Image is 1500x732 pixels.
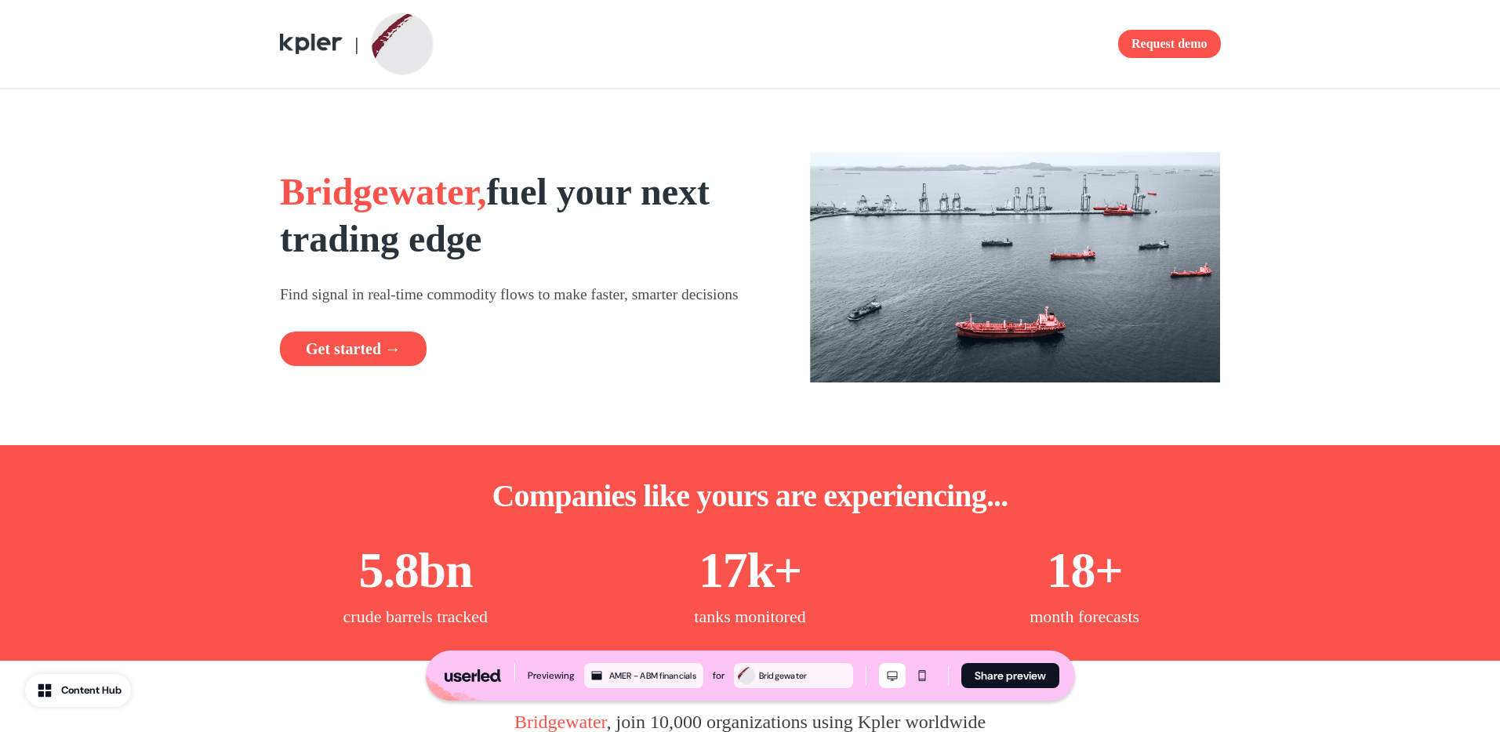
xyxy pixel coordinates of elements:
[343,603,488,629] p: crude barrels tracked
[280,332,427,366] button: Get started →
[1118,30,1220,58] button: Request demo
[699,538,801,603] p: 17k+
[528,668,575,683] div: Previewing
[879,663,906,688] button: Desktop mode
[514,712,607,732] span: Bridgewater
[961,663,1059,688] button: Share preview
[694,603,805,629] p: tanks monitored
[280,171,710,259] strong: fuel your next trading edge
[280,286,739,303] span: Find signal in real-time commodity flows to make faster, smarter decisions
[492,477,1008,516] p: Companies like yours are experiencing...
[609,669,700,683] div: AMER - ABM financials
[909,663,935,688] button: Mobile mode
[358,538,472,603] p: 5.8bn
[1030,603,1139,629] p: month forecasts
[1047,538,1123,603] p: 18+
[355,34,359,54] span: |
[713,668,725,683] div: for
[280,171,487,212] span: Bridgewater,
[61,683,122,698] div: Content Hub
[759,669,850,683] div: Bridgewater
[25,674,131,707] button: Content Hub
